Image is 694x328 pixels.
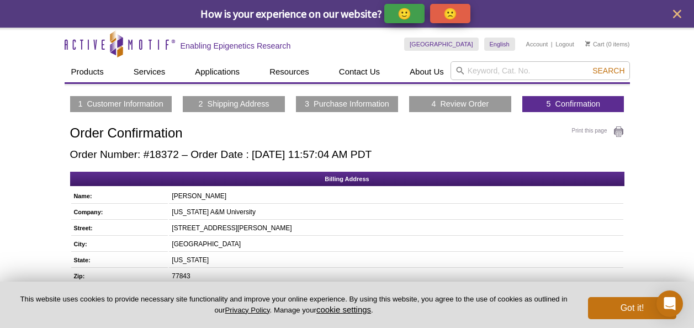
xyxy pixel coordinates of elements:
[70,126,624,142] h1: Order Confirmation
[169,237,623,252] td: [GEOGRAPHIC_DATA]
[431,99,489,109] a: 4 Review Order
[305,99,389,109] a: 3 Purchase Information
[199,99,269,109] a: 2 Shipping Address
[18,294,570,315] p: This website uses cookies to provide necessary site functionality and improve your online experie...
[74,207,163,217] h5: Company:
[592,66,624,75] span: Search
[74,239,163,249] h5: City:
[200,7,382,20] span: How is your experience on our website?
[547,99,601,109] a: 5 Confirmation
[398,7,411,20] p: 🙂
[74,191,163,201] h5: Name:
[169,221,623,236] td: [STREET_ADDRESS][PERSON_NAME]
[181,41,291,51] h2: Enabling Epigenetics Research
[188,61,246,82] a: Applications
[74,271,163,281] h5: Zip:
[526,40,548,48] a: Account
[404,38,479,51] a: [GEOGRAPHIC_DATA]
[443,7,457,20] p: 🙁
[70,149,624,161] h2: Order Number: #18372 – Order Date : [DATE] 11:57:04 AM PDT
[403,61,451,82] a: About Us
[551,38,553,51] li: |
[484,38,515,51] a: English
[572,126,624,138] a: Print this page
[332,61,386,82] a: Contact Us
[670,7,684,21] button: close
[169,253,623,268] td: [US_STATE]
[656,290,683,317] div: Open Intercom Messenger
[169,269,623,284] td: 77843
[74,223,163,233] h5: Street:
[225,306,269,314] a: Privacy Policy
[585,38,630,51] li: (0 items)
[588,297,676,319] button: Got it!
[169,189,623,204] td: [PERSON_NAME]
[169,205,623,220] td: [US_STATE] A&M University
[78,99,163,109] a: 1 Customer Information
[589,66,628,76] button: Search
[65,61,110,82] a: Products
[585,41,590,46] img: Your Cart
[263,61,316,82] a: Resources
[316,305,371,314] button: cookie settings
[585,40,605,48] a: Cart
[70,172,624,186] h2: Billing Address
[74,255,163,265] h5: State:
[451,61,630,80] input: Keyword, Cat. No.
[555,40,574,48] a: Logout
[127,61,172,82] a: Services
